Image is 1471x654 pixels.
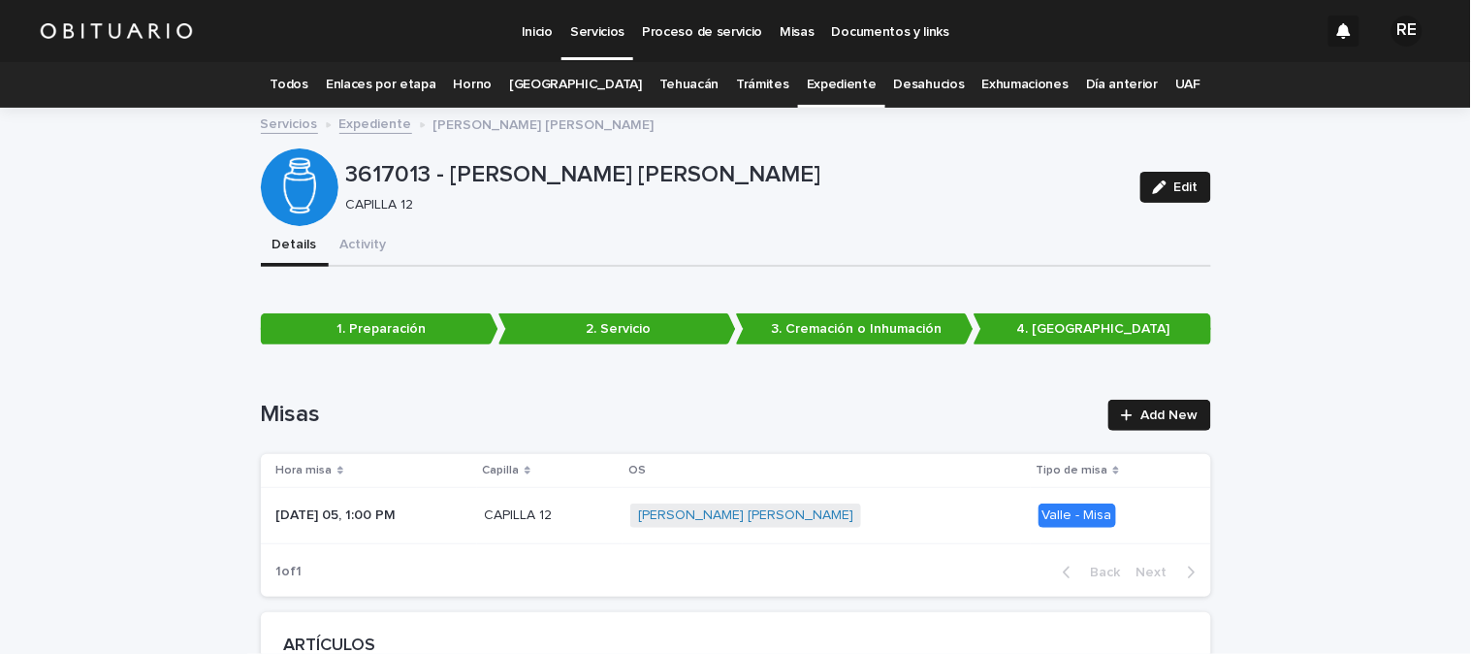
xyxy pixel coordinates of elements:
[894,62,965,108] a: Desahucios
[329,226,399,267] button: Activity
[509,62,642,108] a: [GEOGRAPHIC_DATA]
[261,487,1211,543] tr: [DATE] 05, 1:00 PM[DATE] 05, 1:00 PM CAPILLA 12CAPILLA 12 [PERSON_NAME] [PERSON_NAME] Valle - Misa
[1391,16,1423,47] div: RE
[261,112,318,134] a: Servicios
[1136,566,1179,579] span: Next
[454,62,492,108] a: Horno
[638,507,853,524] a: [PERSON_NAME] [PERSON_NAME]
[1175,62,1200,108] a: UAF
[628,460,646,481] p: OS
[982,62,1069,108] a: Exhumaciones
[346,161,1125,189] p: 3617013 - [PERSON_NAME] [PERSON_NAME]
[261,548,318,596] p: 1 of 1
[261,401,1098,429] h1: Misas
[326,62,436,108] a: Enlaces por etapa
[261,226,329,267] button: Details
[261,313,498,345] p: 1. Preparación
[1174,180,1199,194] span: Edit
[1039,504,1116,528] div: Valle - Misa
[807,62,877,108] a: Expediente
[1086,62,1158,108] a: Día anterior
[483,460,520,481] p: Capilla
[1047,564,1129,581] button: Back
[1037,460,1108,481] p: Tipo de misa
[271,62,308,108] a: Todos
[1108,400,1210,431] a: Add New
[485,504,557,524] p: CAPILLA 12
[659,62,720,108] a: Tehuacán
[39,12,194,50] img: HUM7g2VNRLqGMmR9WVqf
[974,313,1211,345] p: 4. [GEOGRAPHIC_DATA]
[276,504,400,524] p: [DATE] 05, 1:00 PM
[276,460,333,481] p: Hora misa
[339,112,412,134] a: Expediente
[433,113,655,134] p: [PERSON_NAME] [PERSON_NAME]
[736,62,789,108] a: Trámites
[346,197,1117,213] p: CAPILLA 12
[1079,566,1121,579] span: Back
[1140,172,1211,203] button: Edit
[1141,409,1199,422] span: Add New
[736,313,974,345] p: 3. Cremación o Inhumación
[498,313,736,345] p: 2. Servicio
[1129,564,1211,581] button: Next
